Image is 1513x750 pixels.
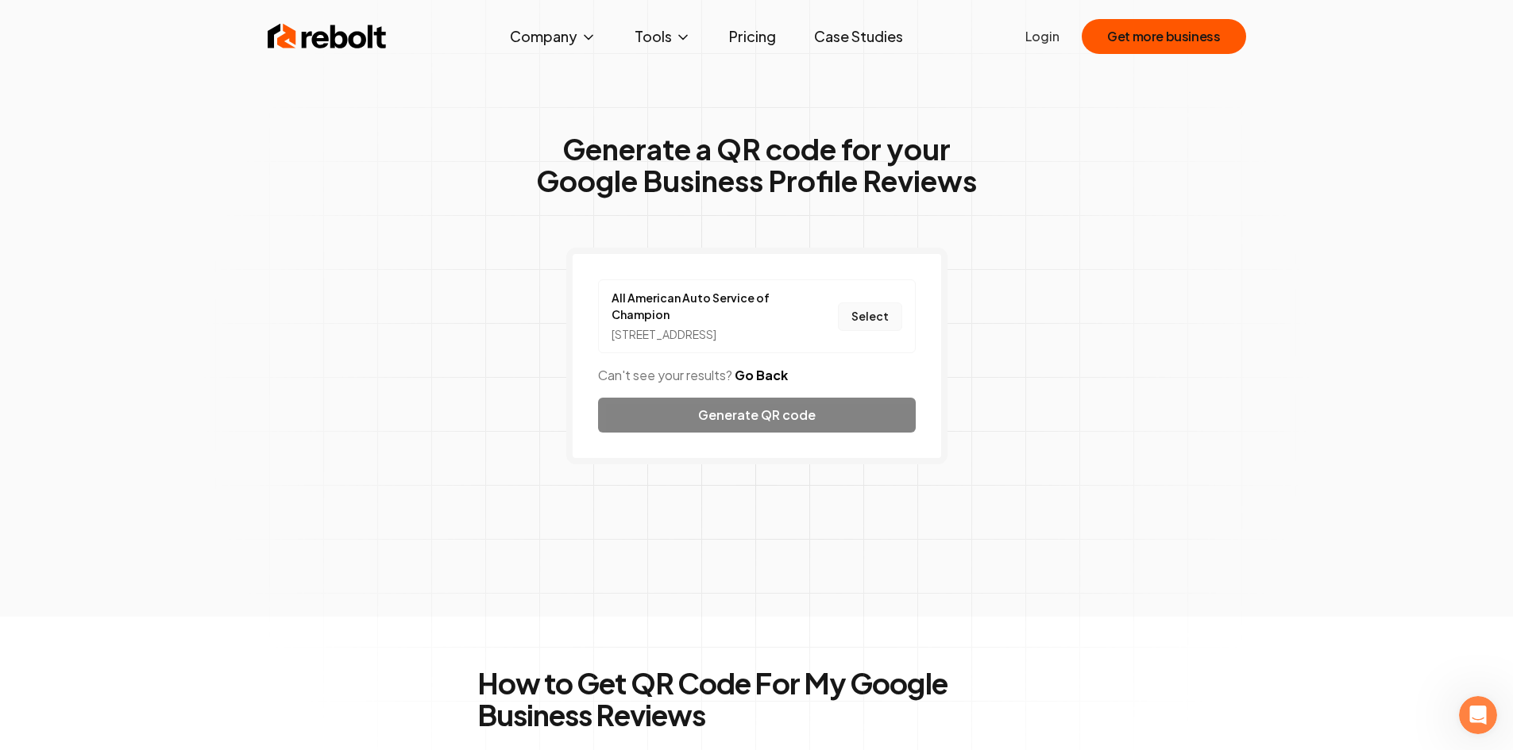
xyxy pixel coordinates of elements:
[477,667,1036,731] h2: How to Get QR Code For My Google Business Reviews
[612,290,786,323] a: All American Auto Service of Champion
[801,21,916,52] a: Case Studies
[497,21,609,52] button: Company
[1459,696,1497,734] iframe: Intercom live chat
[1025,27,1059,46] a: Login
[838,302,902,331] button: Select
[268,21,387,52] img: Rebolt Logo
[1082,19,1245,54] button: Get more business
[735,366,788,385] button: Go Back
[612,326,786,343] div: [STREET_ADDRESS]
[598,366,916,385] p: Can't see your results?
[716,21,789,52] a: Pricing
[622,21,704,52] button: Tools
[536,133,977,197] h1: Generate a QR code for your Google Business Profile Reviews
